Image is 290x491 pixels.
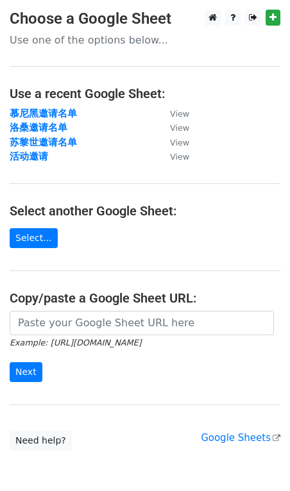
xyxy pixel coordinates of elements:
[201,432,280,444] a: Google Sheets
[10,122,67,133] a: 洛桑邀请名单
[10,228,58,248] a: Select...
[170,109,189,119] small: View
[10,311,274,335] input: Paste your Google Sheet URL here
[10,362,42,382] input: Next
[170,123,189,133] small: View
[10,338,141,347] small: Example: [URL][DOMAIN_NAME]
[10,108,77,119] a: 慕尼黑邀请名单
[157,108,189,119] a: View
[157,137,189,148] a: View
[10,431,72,451] a: Need help?
[10,33,280,47] p: Use one of the options below...
[10,10,280,28] h3: Choose a Google Sheet
[157,151,189,162] a: View
[10,137,77,148] a: 苏黎世邀请名单
[170,152,189,162] small: View
[170,138,189,147] small: View
[157,122,189,133] a: View
[10,290,280,306] h4: Copy/paste a Google Sheet URL:
[10,203,280,219] h4: Select another Google Sheet:
[10,151,48,162] a: 活动邀请
[10,86,280,101] h4: Use a recent Google Sheet:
